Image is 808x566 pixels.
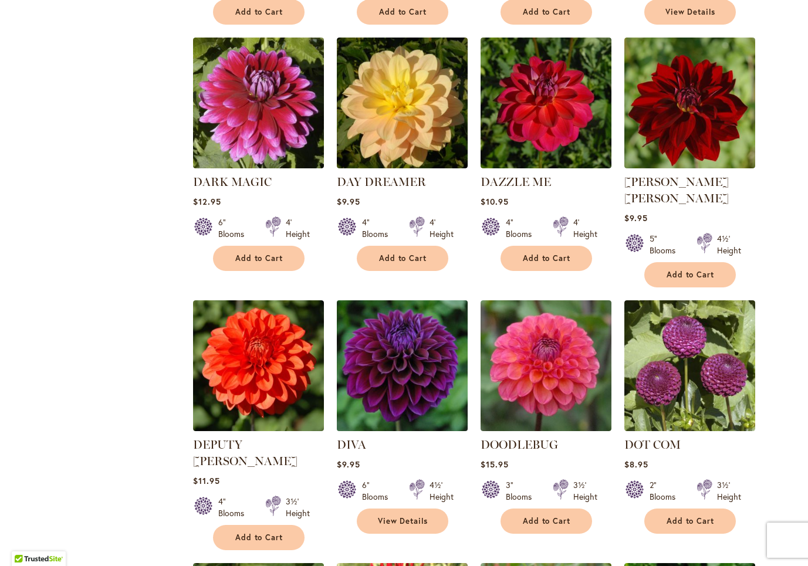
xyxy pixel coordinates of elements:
[624,438,681,452] a: DOT COM
[333,297,471,435] img: Diva
[379,7,427,17] span: Add to Cart
[9,524,42,557] iframe: Launch Accessibility Center
[667,516,715,526] span: Add to Cart
[481,459,509,470] span: $15.95
[717,479,741,503] div: 3½' Height
[624,459,648,470] span: $8.95
[379,253,427,263] span: Add to Cart
[218,216,251,240] div: 6" Blooms
[624,160,755,171] a: DEBORA RENAE
[286,216,310,240] div: 4' Height
[337,459,360,470] span: $9.95
[624,175,729,205] a: [PERSON_NAME] [PERSON_NAME]
[193,300,324,431] img: DEPUTY BOB
[430,216,454,240] div: 4' Height
[481,438,558,452] a: DOODLEBUG
[506,216,539,240] div: 4" Blooms
[650,233,682,256] div: 5" Blooms
[337,422,468,433] a: Diva
[573,479,597,503] div: 3½' Height
[506,479,539,503] div: 3" Blooms
[286,496,310,519] div: 3½' Height
[573,216,597,240] div: 4' Height
[213,525,305,550] button: Add to Cart
[481,300,611,431] img: DOODLEBUG
[337,175,426,189] a: DAY DREAMER
[235,7,283,17] span: Add to Cart
[235,533,283,543] span: Add to Cart
[378,516,428,526] span: View Details
[193,160,324,171] a: DARK MAGIC
[481,38,611,168] img: DAZZLE ME
[481,160,611,171] a: DAZZLE ME
[523,516,571,526] span: Add to Cart
[665,7,716,17] span: View Details
[430,479,454,503] div: 4½' Height
[193,422,324,433] a: DEPUTY BOB
[644,262,736,287] button: Add to Cart
[644,509,736,534] button: Add to Cart
[624,38,755,168] img: DEBORA RENAE
[481,196,509,207] span: $10.95
[481,422,611,433] a: DOODLEBUG
[337,38,468,168] img: DAY DREAMER
[362,479,395,503] div: 6" Blooms
[218,496,251,519] div: 4" Blooms
[193,175,272,189] a: DARK MAGIC
[624,300,755,431] img: DOT COM
[337,196,360,207] span: $9.95
[501,509,592,534] button: Add to Cart
[650,479,682,503] div: 2" Blooms
[193,38,324,168] img: DARK MAGIC
[624,422,755,433] a: DOT COM
[235,253,283,263] span: Add to Cart
[357,509,448,534] a: View Details
[667,270,715,280] span: Add to Cart
[501,246,592,271] button: Add to Cart
[357,246,448,271] button: Add to Cart
[481,175,551,189] a: DAZZLE ME
[337,160,468,171] a: DAY DREAMER
[213,246,305,271] button: Add to Cart
[337,438,366,452] a: DIVA
[193,475,220,486] span: $11.95
[193,438,297,468] a: DEPUTY [PERSON_NAME]
[523,253,571,263] span: Add to Cart
[624,212,648,223] span: $9.95
[717,233,741,256] div: 4½' Height
[362,216,395,240] div: 4" Blooms
[523,7,571,17] span: Add to Cart
[193,196,221,207] span: $12.95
